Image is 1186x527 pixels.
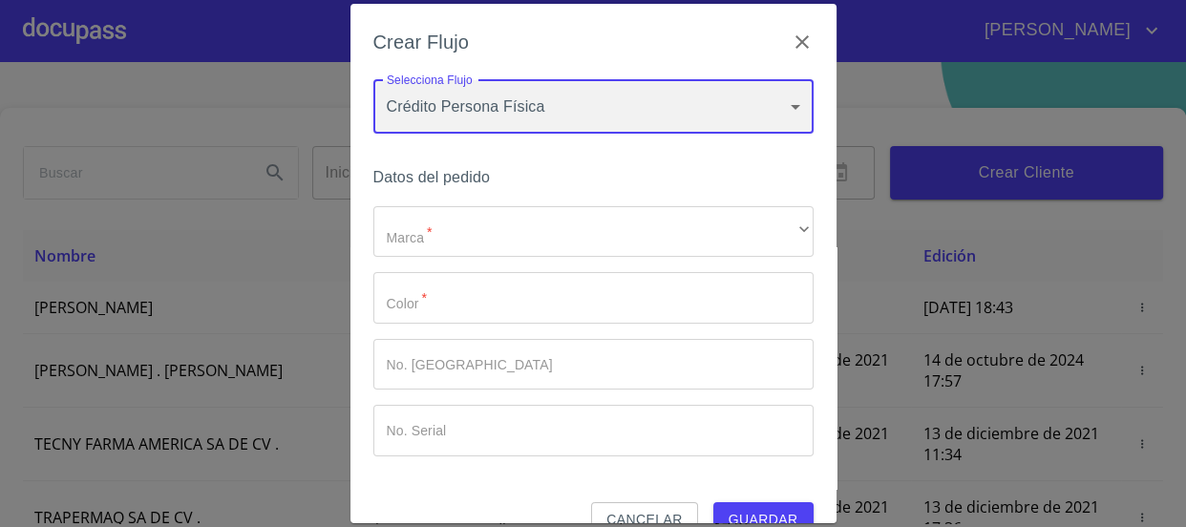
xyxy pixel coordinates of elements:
[373,164,814,191] h6: Datos del pedido
[373,27,470,57] h6: Crear Flujo
[373,80,814,134] div: Crédito Persona Física
[373,206,814,258] div: ​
